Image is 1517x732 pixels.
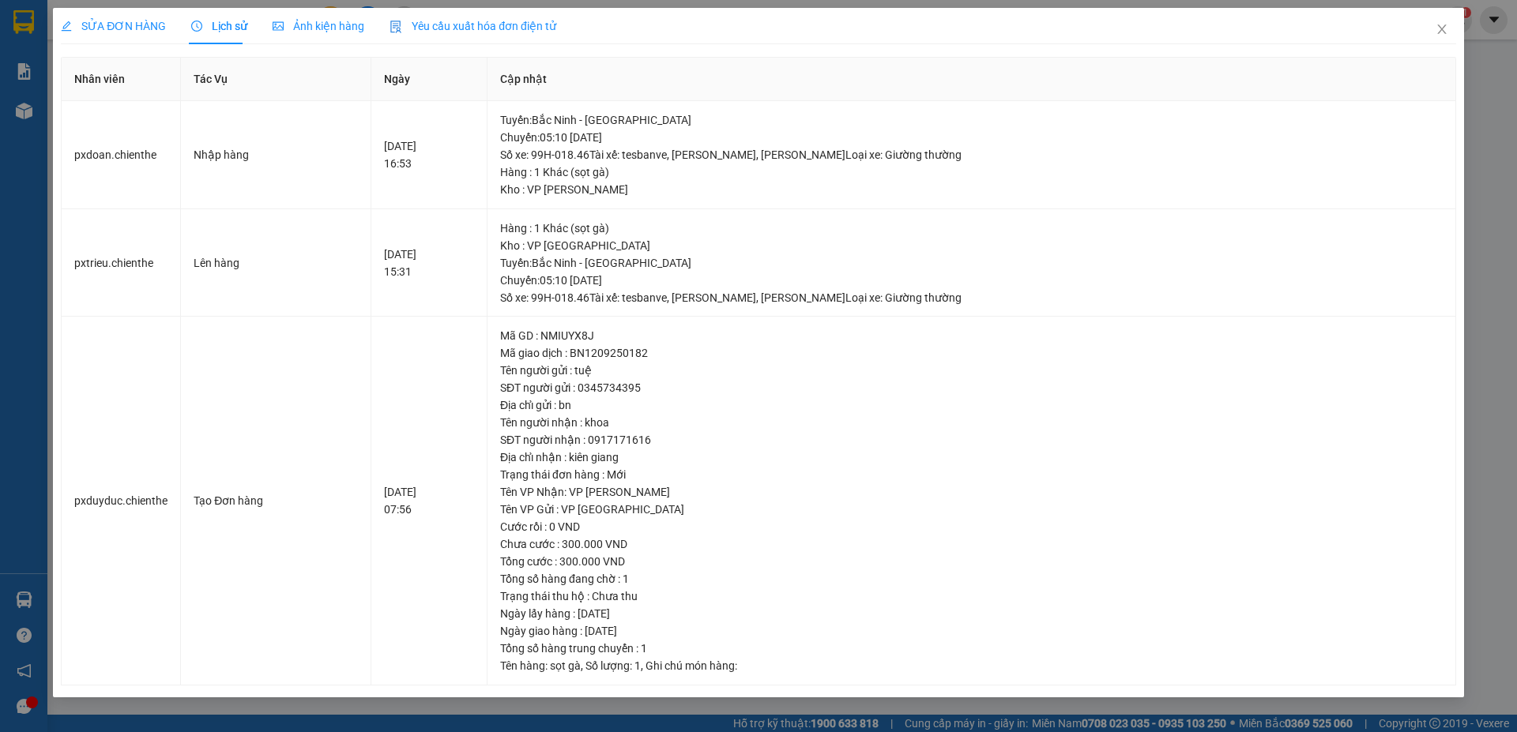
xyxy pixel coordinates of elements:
[500,605,1443,622] div: Ngày lấy hàng : [DATE]
[1436,23,1448,36] span: close
[500,622,1443,640] div: Ngày giao hàng : [DATE]
[500,163,1443,181] div: Hàng : 1 Khác (sọt gà)
[634,659,641,672] span: 1
[62,317,181,685] td: pxduyduc.chienthe
[500,587,1443,605] div: Trạng thái thu hộ : Chưa thu
[500,535,1443,553] div: Chưa cước : 300.000 VND
[384,483,474,518] div: [DATE] 07:56
[390,21,402,33] img: icon
[384,137,474,172] div: [DATE] 16:53
[500,431,1443,449] div: SĐT người nhận : 0917171616
[194,254,358,272] div: Lên hàng
[500,414,1443,431] div: Tên người nhận : khoa
[273,21,284,32] span: picture
[487,58,1456,101] th: Cập nhật
[500,483,1443,501] div: Tên VP Nhận: VP [PERSON_NAME]
[500,449,1443,466] div: Địa chỉ nhận : kiên giang
[371,58,487,101] th: Ngày
[550,659,581,672] span: sọt gà
[500,111,1443,163] div: Tuyến : Bắc Ninh - [GEOGRAPHIC_DATA] Chuyến: 05:10 [DATE] Số xe: 99H-018.46 Tài xế: tesbanve, [PE...
[62,101,181,209] td: pxdoan.chienthe
[500,220,1443,237] div: Hàng : 1 Khác (sọt gà)
[191,20,247,32] span: Lịch sử
[62,209,181,317] td: pxtrieu.chienthe
[500,362,1443,379] div: Tên người gửi : tuệ
[61,20,166,32] span: SỬA ĐƠN HÀNG
[500,344,1443,362] div: Mã giao dịch : BN1209250182
[500,327,1443,344] div: Mã GD : NMIUYX8J
[500,181,1443,198] div: Kho : VP [PERSON_NAME]
[500,396,1443,414] div: Địa chỉ gửi : bn
[500,254,1443,306] div: Tuyến : Bắc Ninh - [GEOGRAPHIC_DATA] Chuyến: 05:10 [DATE] Số xe: 99H-018.46 Tài xế: tesbanve, [PE...
[273,20,364,32] span: Ảnh kiện hàng
[500,553,1443,570] div: Tổng cước : 300.000 VND
[500,237,1443,254] div: Kho : VP [GEOGRAPHIC_DATA]
[500,379,1443,396] div: SĐT người gửi : 0345734395
[500,466,1443,483] div: Trạng thái đơn hàng : Mới
[194,146,358,163] div: Nhập hàng
[390,20,556,32] span: Yêu cầu xuất hóa đơn điện tử
[61,21,72,32] span: edit
[500,657,1443,674] div: Tên hàng: , Số lượng: , Ghi chú món hàng:
[1420,8,1464,52] button: Close
[62,58,181,101] th: Nhân viên
[500,501,1443,518] div: Tên VP Gửi : VP [GEOGRAPHIC_DATA]
[384,246,474,280] div: [DATE] 15:31
[500,518,1443,535] div: Cước rồi : 0 VND
[191,21,202,32] span: clock-circle
[181,58,371,101] th: Tác Vụ
[194,492,358,509] div: Tạo Đơn hàng
[500,640,1443,657] div: Tổng số hàng trung chuyển : 1
[500,570,1443,587] div: Tổng số hàng đang chờ : 1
